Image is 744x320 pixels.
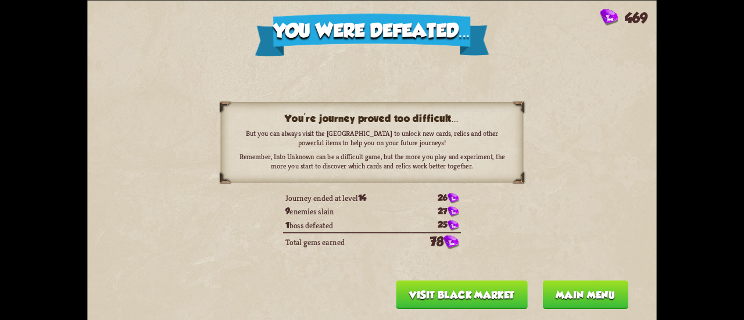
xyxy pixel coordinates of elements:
[358,193,367,203] span: 14
[283,191,411,204] td: Journey ended at level
[411,204,461,218] td: 27
[239,113,505,124] h3: You're journey proved too difficult...
[411,232,461,251] td: 78
[600,9,648,26] div: Gems
[411,191,461,204] td: 26
[448,206,459,217] img: Gem.png
[283,232,411,251] td: Total gems earned
[396,280,528,309] button: Visit Black Market
[283,204,411,218] td: enemies slain
[411,218,461,232] td: 25
[255,13,489,56] div: You were defeated...
[600,9,618,26] img: Gem.png
[443,235,459,249] img: Gem.png
[542,280,628,309] button: Main menu
[448,193,459,203] img: Gem.png
[448,220,459,231] img: Gem.png
[283,218,411,232] td: boss defeated
[285,206,290,216] span: 9
[239,152,505,170] p: Remember, Into Unknown can be a difficult game, but the more you play and experiment, the more yo...
[285,220,289,230] span: 1
[239,128,505,147] p: But you can always visit the [GEOGRAPHIC_DATA] to unlock new cards, relics and other powerful ite...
